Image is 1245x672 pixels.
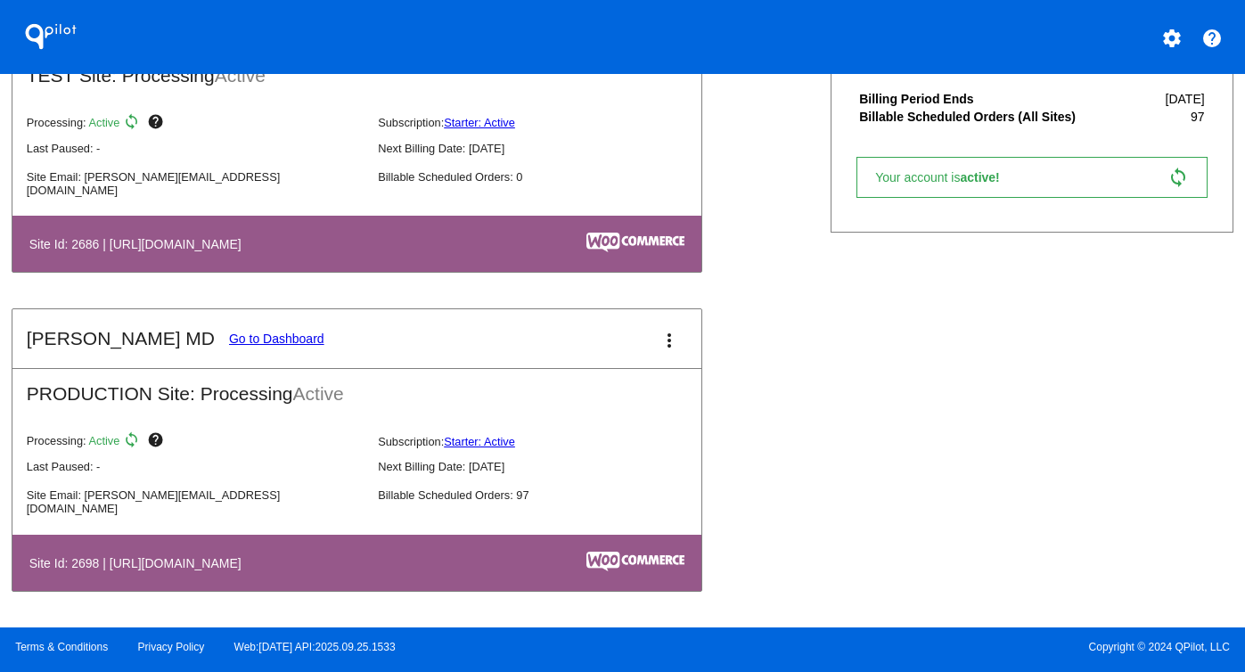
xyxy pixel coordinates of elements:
mat-icon: sync [123,113,144,135]
p: Last Paused: - [27,142,364,155]
p: Billable Scheduled Orders: 97 [378,488,715,502]
mat-icon: settings [1161,28,1183,49]
th: Billing Period Ends [858,91,1080,107]
h2: [PERSON_NAME] MD [27,328,215,349]
span: [DATE] [1166,92,1205,106]
h2: PRODUCTION Site: Processing [12,369,701,405]
p: Processing: [27,431,364,453]
p: Site Email: [PERSON_NAME][EMAIL_ADDRESS][DOMAIN_NAME] [27,170,364,197]
a: Your account isactive! sync [856,157,1207,198]
p: Next Billing Date: [DATE] [378,142,715,155]
a: Web:[DATE] API:2025.09.25.1533 [234,641,396,653]
a: Starter: Active [444,435,515,448]
span: Copyright © 2024 QPilot, LLC [638,641,1230,653]
p: Billable Scheduled Orders: 0 [378,170,715,184]
img: c53aa0e5-ae75-48aa-9bee-956650975ee5 [586,233,684,252]
span: Your account is [875,170,1018,184]
h4: Site Id: 2698 | [URL][DOMAIN_NAME] [29,556,250,570]
a: Terms & Conditions [15,641,108,653]
p: Subscription: [378,435,715,448]
span: Active [89,435,120,448]
mat-icon: sync [123,431,144,453]
a: Starter: Active [444,116,515,129]
mat-icon: help [147,431,168,453]
mat-icon: sync [1167,167,1189,188]
a: Go to Dashboard [229,332,324,346]
span: Active [293,383,344,404]
span: active! [960,170,1008,184]
h1: QPilot [15,19,86,54]
p: Subscription: [378,116,715,129]
img: c53aa0e5-ae75-48aa-9bee-956650975ee5 [586,552,684,571]
mat-icon: more_vert [659,330,680,351]
span: Active [89,116,120,129]
p: Next Billing Date: [DATE] [378,460,715,473]
mat-icon: help [1201,28,1223,49]
th: Billable Scheduled Orders (All Sites) [858,109,1080,125]
a: Privacy Policy [138,641,205,653]
h4: Site Id: 2686 | [URL][DOMAIN_NAME] [29,237,250,251]
p: Last Paused: - [27,460,364,473]
mat-icon: help [147,113,168,135]
span: Active [215,65,266,86]
p: Processing: [27,113,364,135]
span: 97 [1191,110,1205,124]
p: Site Email: [PERSON_NAME][EMAIL_ADDRESS][DOMAIN_NAME] [27,488,364,515]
